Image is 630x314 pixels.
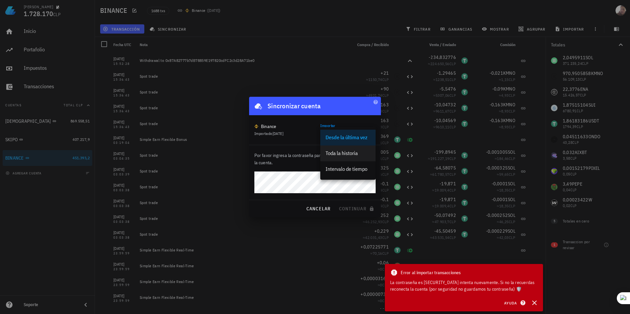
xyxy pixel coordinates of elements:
div: Desde la última vez [326,134,370,141]
p: Por favor ingresa la contraseña para desbloquear y sincronizar la cuenta. [254,152,376,166]
img: 270.png [254,124,258,128]
div: Binance [261,123,276,130]
span: [DATE] [272,131,283,136]
label: Importar [320,123,335,128]
span: Importado [254,131,283,136]
div: Toda la historia [326,150,370,156]
div: La contraseña es [SECURITY_DATA] intenta nuevamente. Si no la recuerdas reconecta la cuenta (por ... [390,279,538,292]
button: Ayuda [500,298,529,307]
span: cancelar [306,206,330,212]
div: Sincronizar cuenta [268,101,321,111]
span: Error al importar transacciones [401,269,461,276]
span: Ayuda [504,300,524,306]
div: ImportarDesde la última vez [320,127,376,138]
div: Intervalo de tiempo [326,166,370,172]
button: cancelar [303,203,333,215]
